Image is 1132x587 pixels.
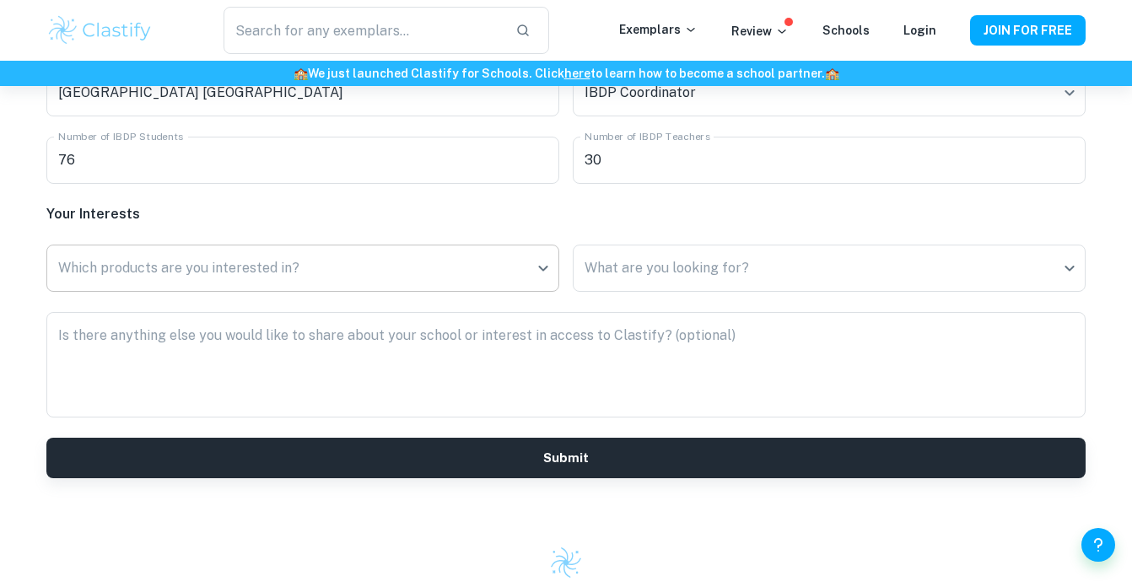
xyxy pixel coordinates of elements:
span: 🏫 [825,67,839,80]
button: Help and Feedback [1081,528,1115,562]
label: Number of IBDP Teachers [585,129,710,143]
a: here [564,67,590,80]
p: Exemplars [619,20,698,39]
p: Review [731,22,789,40]
div: IBDP Coordinator [573,69,1086,116]
a: Login [903,24,936,37]
button: Submit [46,438,1086,478]
h6: We just launched Clastify for Schools. Click to learn how to become a school partner. [3,64,1129,83]
input: Search for any exemplars... [224,7,502,54]
label: Number of IBDP Students [58,129,183,143]
a: Schools [822,24,870,37]
span: 🏫 [294,67,308,80]
h6: Your Interests [46,204,1086,224]
img: Clastify logo [549,546,583,579]
img: Clastify logo [46,13,154,47]
button: JOIN FOR FREE [970,15,1086,46]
